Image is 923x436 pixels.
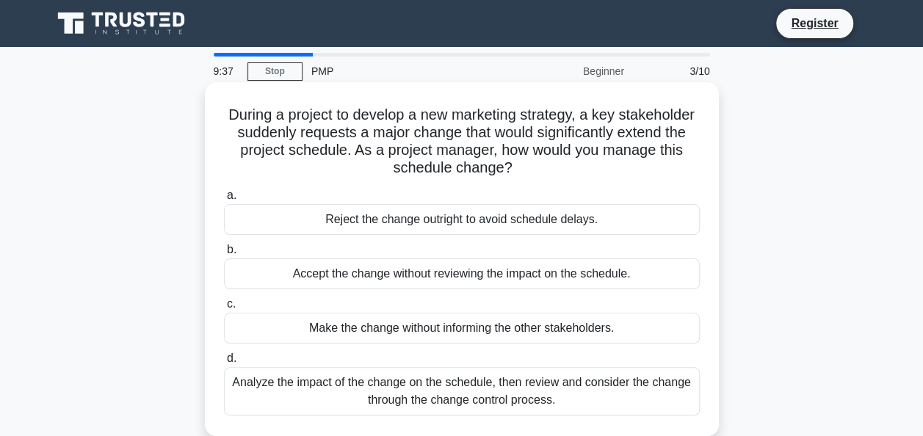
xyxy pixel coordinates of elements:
[224,258,700,289] div: Accept the change without reviewing the impact on the schedule.
[224,313,700,344] div: Make the change without informing the other stakeholders.
[303,57,504,86] div: PMP
[205,57,247,86] div: 9:37
[224,204,700,235] div: Reject the change outright to avoid schedule delays.
[782,14,847,32] a: Register
[227,243,236,255] span: b.
[504,57,633,86] div: Beginner
[224,367,700,415] div: Analyze the impact of the change on the schedule, then review and consider the change through the...
[222,106,701,178] h5: During a project to develop a new marketing strategy, a key stakeholder suddenly requests a major...
[247,62,303,81] a: Stop
[227,189,236,201] span: a.
[633,57,719,86] div: 3/10
[227,352,236,364] span: d.
[227,297,236,310] span: c.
